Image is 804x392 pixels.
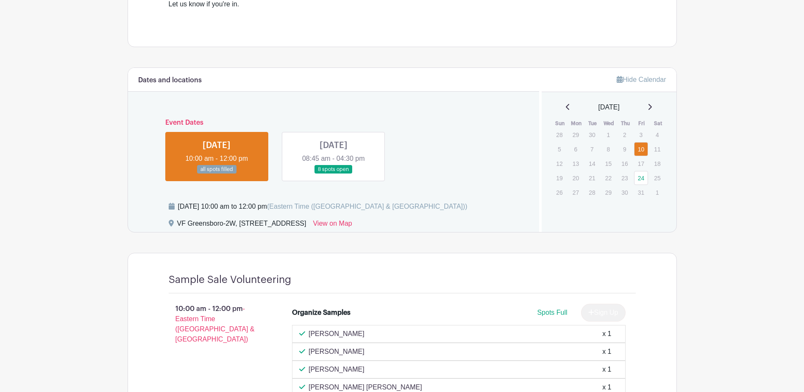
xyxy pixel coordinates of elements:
h4: Sample Sale Volunteering [169,274,291,286]
p: 21 [585,171,599,185]
p: 29 [569,128,583,141]
p: 23 [618,171,632,185]
a: 24 [634,171,648,185]
p: 27 [569,186,583,199]
p: 9 [618,143,632,156]
span: - Eastern Time ([GEOGRAPHIC_DATA] & [GEOGRAPHIC_DATA]) [175,305,255,343]
h6: Dates and locations [138,76,202,84]
p: 6 [569,143,583,156]
p: [PERSON_NAME] [309,364,364,375]
p: 4 [650,128,664,141]
p: 3 [634,128,648,141]
div: VF Greensboro-2W, [STREET_ADDRESS] [177,218,306,232]
p: 30 [618,186,632,199]
div: x 1 [602,347,611,357]
p: 22 [601,171,615,185]
th: Wed [601,119,618,128]
th: Fri [634,119,650,128]
p: 25 [650,171,664,185]
th: Mon [568,119,585,128]
p: 11 [650,143,664,156]
p: [PERSON_NAME] [309,347,364,357]
p: 28 [552,128,566,141]
p: 20 [569,171,583,185]
p: 31 [634,186,648,199]
p: 19 [552,171,566,185]
p: 14 [585,157,599,170]
p: 2 [618,128,632,141]
p: 8 [601,143,615,156]
p: 13 [569,157,583,170]
th: Sat [650,119,666,128]
h6: Event Dates [159,119,509,127]
p: 30 [585,128,599,141]
a: View on Map [313,218,352,232]
p: 1 [601,128,615,141]
th: Thu [617,119,634,128]
a: 10 [634,142,648,156]
p: 1 [650,186,664,199]
div: [DATE] 10:00 am to 12:00 pm [178,202,467,212]
div: x 1 [602,329,611,339]
div: x 1 [602,364,611,375]
span: (Eastern Time ([GEOGRAPHIC_DATA] & [GEOGRAPHIC_DATA])) [267,203,467,210]
p: 15 [601,157,615,170]
div: Organize Samples [292,308,351,318]
p: 29 [601,186,615,199]
p: 5 [552,143,566,156]
span: Spots Full [537,309,567,316]
th: Sun [552,119,568,128]
p: 26 [552,186,566,199]
span: [DATE] [598,102,620,112]
p: 17 [634,157,648,170]
p: 10:00 am - 12:00 pm [155,300,279,348]
p: 16 [618,157,632,170]
p: 7 [585,143,599,156]
a: Hide Calendar [617,76,666,83]
p: 12 [552,157,566,170]
th: Tue [584,119,601,128]
p: 28 [585,186,599,199]
p: [PERSON_NAME] [309,329,364,339]
p: 18 [650,157,664,170]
